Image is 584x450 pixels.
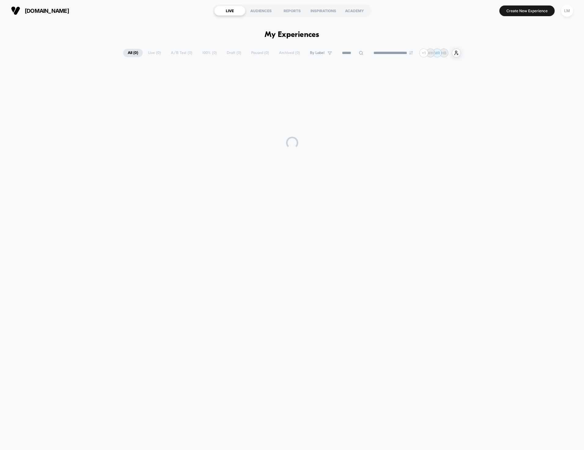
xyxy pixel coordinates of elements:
img: Visually logo [11,6,20,15]
span: All ( 0 ) [123,49,143,57]
div: INSPIRATIONS [308,6,339,16]
button: [DOMAIN_NAME] [9,6,71,16]
div: REPORTS [277,6,308,16]
button: LM [559,5,575,17]
span: By Label [310,51,325,55]
div: AUDIENCES [245,6,277,16]
div: LM [561,5,573,17]
h1: My Experiences [265,31,319,39]
p: HB [441,51,446,55]
p: WH [427,51,434,55]
div: ACADEMY [339,6,370,16]
button: Create New Experience [499,5,555,16]
div: + 1 [419,49,428,57]
p: MR [434,51,440,55]
img: end [409,51,413,55]
div: LIVE [214,6,245,16]
span: [DOMAIN_NAME] [25,8,69,14]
